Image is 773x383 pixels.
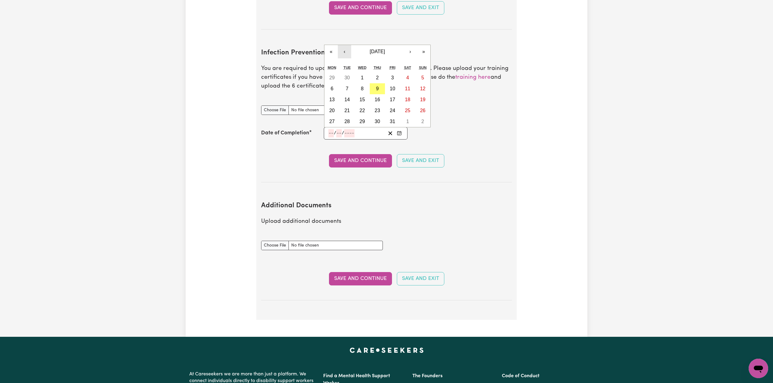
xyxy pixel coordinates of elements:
abbr: October 13, 2025 [329,97,335,102]
a: Code of Conduct [502,374,540,378]
button: Enter the Date of Completion of your Infection Prevention and Control Training [395,129,404,137]
abbr: October 19, 2025 [420,97,425,102]
button: October 8, 2025 [355,83,370,94]
h2: Infection Prevention and Control Training [261,49,512,57]
button: October 19, 2025 [415,94,430,105]
button: October 4, 2025 [400,72,415,83]
abbr: Friday [390,66,395,70]
abbr: October 29, 2025 [359,119,365,124]
input: -- [336,129,342,137]
abbr: October 17, 2025 [390,97,395,102]
abbr: October 12, 2025 [420,86,425,91]
abbr: September 30, 2025 [345,75,350,80]
span: [DATE] [370,49,385,54]
abbr: October 16, 2025 [375,97,380,102]
button: October 2, 2025 [370,72,385,83]
abbr: Saturday [404,66,411,70]
abbr: October 4, 2025 [406,75,409,80]
button: October 13, 2025 [324,94,340,105]
abbr: October 6, 2025 [331,86,333,91]
abbr: October 20, 2025 [329,108,335,113]
abbr: October 2, 2025 [376,75,379,80]
abbr: November 1, 2025 [406,119,409,124]
button: Save and Exit [397,1,444,15]
button: October 22, 2025 [355,105,370,116]
button: October 17, 2025 [385,94,400,105]
button: October 3, 2025 [385,72,400,83]
button: Save and Exit [397,154,444,167]
abbr: October 5, 2025 [421,75,424,80]
abbr: October 26, 2025 [420,108,425,113]
abbr: September 29, 2025 [329,75,335,80]
a: The Founders [412,374,442,378]
abbr: October 22, 2025 [359,108,365,113]
abbr: October 15, 2025 [359,97,365,102]
button: October 15, 2025 [355,94,370,105]
button: Save and Continue [329,272,392,285]
h2: Additional Documents [261,202,512,210]
abbr: October 10, 2025 [390,86,395,91]
button: October 27, 2025 [324,116,340,127]
abbr: October 25, 2025 [405,108,410,113]
button: November 2, 2025 [415,116,430,127]
button: October 29, 2025 [355,116,370,127]
button: October 20, 2025 [324,105,340,116]
abbr: October 18, 2025 [405,97,410,102]
button: September 29, 2025 [324,72,340,83]
button: « [324,45,338,58]
p: You are required to update this mandatory training every year. Please upload your training certif... [261,64,512,91]
button: October 21, 2025 [340,105,355,116]
abbr: November 2, 2025 [421,119,424,124]
button: October 31, 2025 [385,116,400,127]
button: October 16, 2025 [370,94,385,105]
abbr: October 3, 2025 [391,75,394,80]
button: October 11, 2025 [400,83,415,94]
a: Careseekers home page [350,348,424,353]
a: training here [455,74,491,80]
button: October 6, 2025 [324,83,340,94]
button: October 23, 2025 [370,105,385,116]
abbr: October 9, 2025 [376,86,379,91]
button: October 12, 2025 [415,83,430,94]
button: » [417,45,430,58]
button: November 1, 2025 [400,116,415,127]
input: -- [328,129,334,137]
abbr: October 23, 2025 [375,108,380,113]
button: Clear date [386,129,395,137]
abbr: October 7, 2025 [346,86,348,91]
abbr: October 14, 2025 [345,97,350,102]
abbr: October 11, 2025 [405,86,410,91]
abbr: October 21, 2025 [345,108,350,113]
button: › [404,45,417,58]
button: October 26, 2025 [415,105,430,116]
abbr: October 30, 2025 [375,119,380,124]
button: Save and Continue [329,1,392,15]
abbr: October 1, 2025 [361,75,364,80]
abbr: Sunday [419,66,426,70]
button: October 9, 2025 [370,83,385,94]
abbr: Tuesday [344,66,351,70]
button: ‹ [338,45,351,58]
button: Save and Exit [397,272,444,285]
abbr: October 24, 2025 [390,108,395,113]
button: October 14, 2025 [340,94,355,105]
abbr: Thursday [374,66,381,70]
abbr: October 8, 2025 [361,86,364,91]
abbr: October 27, 2025 [329,119,335,124]
button: October 18, 2025 [400,94,415,105]
span: / [334,130,336,136]
abbr: October 28, 2025 [345,119,350,124]
span: / [342,130,344,136]
abbr: Wednesday [358,66,366,70]
button: [DATE] [351,45,404,58]
button: October 25, 2025 [400,105,415,116]
button: October 1, 2025 [355,72,370,83]
input: ---- [344,129,355,137]
button: October 10, 2025 [385,83,400,94]
button: Save and Continue [329,154,392,167]
button: October 30, 2025 [370,116,385,127]
abbr: October 31, 2025 [390,119,395,124]
p: Upload additional documents [261,217,512,226]
button: September 30, 2025 [340,72,355,83]
iframe: Button to launch messaging window [749,359,768,378]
